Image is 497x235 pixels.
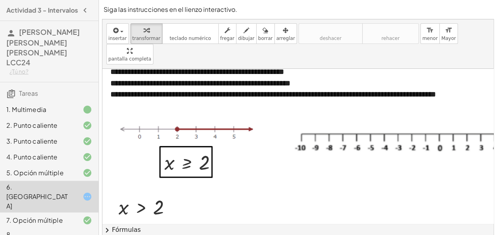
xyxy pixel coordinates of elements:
i: Task finished and correct. [83,152,92,162]
span: transformar [132,36,161,41]
span: deshacer [319,36,341,41]
button: rehacerrehacer [362,23,419,44]
span: menor [422,36,438,41]
div: 6. [GEOGRAPHIC_DATA] [6,182,70,211]
span: rehacer [381,36,399,41]
div: 4. Punto caliente [6,152,70,162]
span: pantalla completa [108,56,151,62]
button: pantalla completa [106,44,153,64]
div: 1. Multimedia [6,105,70,114]
font: Fórmulas [112,226,141,235]
i: Task finished and correct. [83,168,92,178]
span: [PERSON_NAME] [PERSON_NAME] [PERSON_NAME] LCC24 [6,27,80,67]
p: Siga las instrucciones en el lienzo interactivo. [104,5,492,14]
i: rehacer [364,26,417,35]
div: 2. Punto caliente [6,121,70,130]
i: teclado [164,26,217,35]
span: Mayor [441,36,456,41]
div: 3. Punto caliente [6,136,70,146]
span: chevron_right [102,226,112,235]
i: Task finished and correct. [83,121,92,130]
div: 5. Opción múltiple [6,168,70,178]
button: tecladoteclado numérico [162,23,219,44]
button: arreglar [274,23,297,44]
i: Task finished and correct. [83,136,92,146]
i: Task started. [83,192,92,201]
h4: Actividad 3 - Intervalos [6,6,78,15]
span: fregar [220,36,234,41]
span: Tareas [19,89,38,97]
button: format_sizeMayor [439,23,458,44]
span: dibujar [238,36,255,41]
i: Task finished and correct. [83,216,92,225]
span: teclado numérico [170,36,211,41]
i: format_size [426,26,434,35]
font: ¿Tú no? [9,68,28,75]
i: deshacer [300,26,361,35]
span: borrar [258,36,273,41]
button: dibujar [236,23,257,44]
button: borrar [256,23,275,44]
button: transformar [130,23,163,44]
button: format_sizemenor [420,23,440,44]
button: fregar [218,23,236,44]
button: deshacerdeshacer [299,23,363,44]
i: format_size [445,26,452,35]
div: 7. Opción múltiple [6,216,70,225]
span: insertar [108,36,127,41]
span: arreglar [276,36,295,41]
i: Task finished. [83,105,92,114]
button: insertar [106,23,129,44]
